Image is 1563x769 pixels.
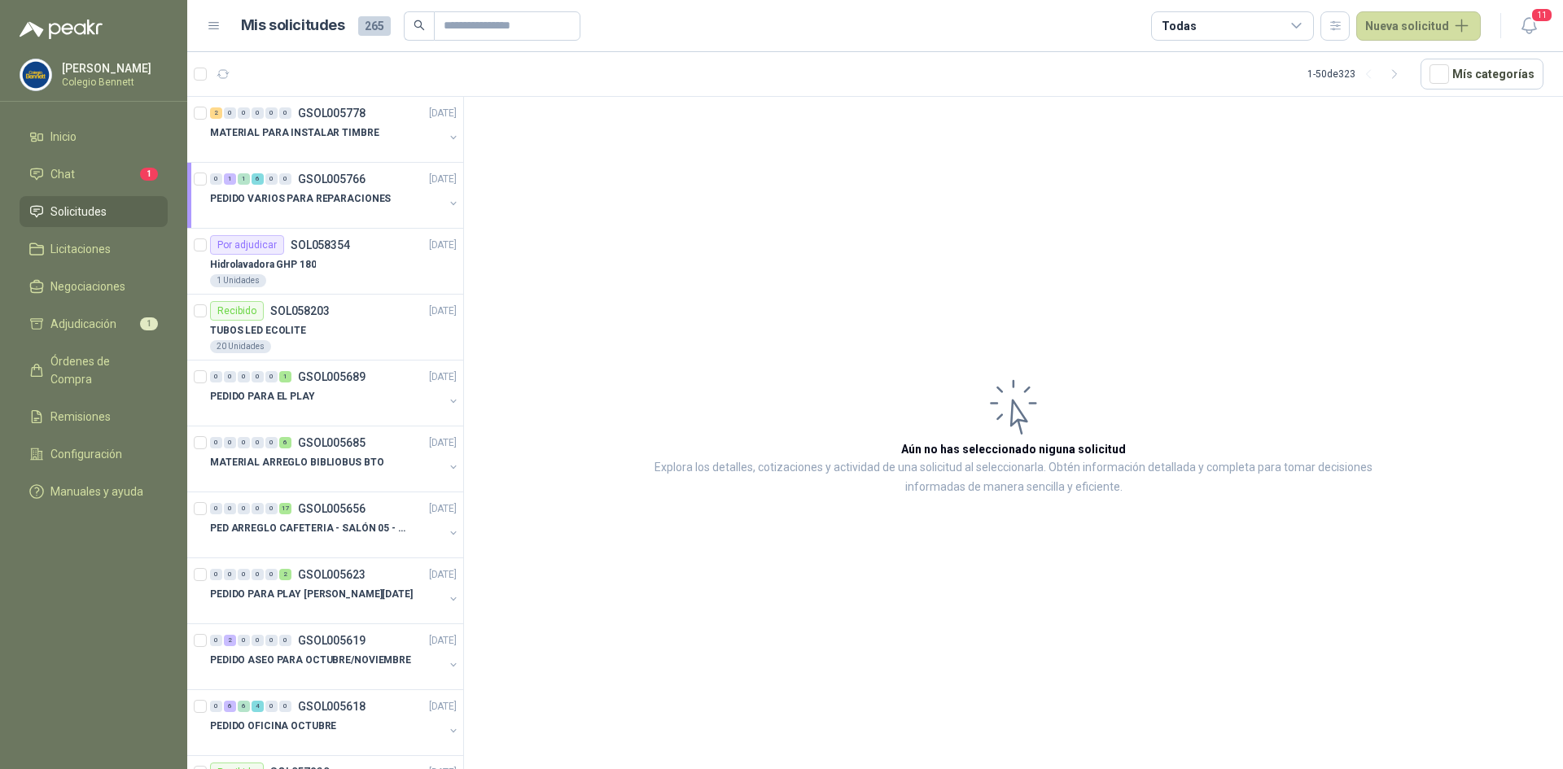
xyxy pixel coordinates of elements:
[298,107,366,119] p: GSOL005778
[238,635,250,646] div: 0
[238,569,250,580] div: 0
[20,196,168,227] a: Solicitudes
[20,121,168,152] a: Inicio
[279,371,291,382] div: 1
[50,352,152,388] span: Órdenes de Compra
[210,653,411,668] p: PEDIDO ASEO PARA OCTUBRE/NOVIEMBRE
[50,483,143,500] span: Manuales y ayuda
[50,165,75,183] span: Chat
[210,274,266,287] div: 1 Unidades
[252,569,264,580] div: 0
[210,169,460,221] a: 0 1 1 6 0 0 GSOL005766[DATE] PEDIDO VARIOS PARA REPARACIONES
[279,635,291,646] div: 0
[20,439,168,470] a: Configuración
[187,229,463,295] a: Por adjudicarSOL058354[DATE] Hidrolavadora GHP 1801 Unidades
[279,173,291,185] div: 0
[210,503,222,514] div: 0
[210,521,413,536] p: PED ARREGLO CAFETERIA - SALÓN 05 - MATERIAL CARP.
[291,239,350,251] p: SOL058354
[265,701,278,712] div: 0
[252,107,264,119] div: 0
[429,435,457,451] p: [DATE]
[238,173,250,185] div: 1
[210,455,383,470] p: MATERIAL ARREGLO BIBLIOBUS BTO
[429,369,457,385] p: [DATE]
[252,173,264,185] div: 6
[279,569,291,580] div: 2
[210,697,460,749] a: 0 6 6 4 0 0 GSOL005618[DATE] PEDIDO OFICINA OCTUBRE
[210,235,284,255] div: Por adjudicar
[265,437,278,448] div: 0
[20,159,168,190] a: Chat1
[210,191,391,207] p: PEDIDO VARIOS PARA REPARACIONES
[20,271,168,302] a: Negociaciones
[298,701,366,712] p: GSOL005618
[224,701,236,712] div: 6
[429,238,457,253] p: [DATE]
[270,305,330,317] p: SOL058203
[50,445,122,463] span: Configuración
[1421,59,1543,90] button: Mís categorías
[210,340,271,353] div: 20 Unidades
[210,257,316,273] p: Hidrolavadora GHP 180
[265,569,278,580] div: 0
[265,371,278,382] div: 0
[50,277,125,295] span: Negociaciones
[279,437,291,448] div: 6
[414,20,425,31] span: search
[238,371,250,382] div: 0
[50,315,116,333] span: Adjudicación
[210,371,222,382] div: 0
[20,476,168,507] a: Manuales y ayuda
[210,367,460,419] a: 0 0 0 0 0 1 GSOL005689[DATE] PEDIDO PARA EL PLAY
[265,503,278,514] div: 0
[252,371,264,382] div: 0
[20,308,168,339] a: Adjudicación1
[210,569,222,580] div: 0
[210,635,222,646] div: 0
[429,172,457,187] p: [DATE]
[252,635,264,646] div: 0
[140,168,158,181] span: 1
[252,503,264,514] div: 0
[358,16,391,36] span: 265
[1356,11,1481,41] button: Nueva solicitud
[429,501,457,517] p: [DATE]
[210,323,306,339] p: TUBOS LED ECOLITE
[224,371,236,382] div: 0
[238,437,250,448] div: 0
[20,59,51,90] img: Company Logo
[210,107,222,119] div: 2
[50,408,111,426] span: Remisiones
[224,635,236,646] div: 2
[187,295,463,360] a: RecibidoSOL058203[DATE] TUBOS LED ECOLITE20 Unidades
[265,635,278,646] div: 0
[265,173,278,185] div: 0
[210,437,222,448] div: 0
[210,701,222,712] div: 0
[298,437,366,448] p: GSOL005685
[210,103,460,155] a: 2 0 0 0 0 0 GSOL005778[DATE] MATERIAL PARA INSTALAR TIMBRE
[279,701,291,712] div: 0
[20,20,103,39] img: Logo peakr
[20,234,168,264] a: Licitaciones
[210,587,413,602] p: PEDIDO PARA PLAY [PERSON_NAME][DATE]
[224,107,236,119] div: 0
[210,719,336,734] p: PEDIDO OFICINA OCTUBRE
[210,631,460,683] a: 0 2 0 0 0 0 GSOL005619[DATE] PEDIDO ASEO PARA OCTUBRE/NOVIEMBRE
[210,125,379,141] p: MATERIAL PARA INSTALAR TIMBRE
[252,437,264,448] div: 0
[210,301,264,321] div: Recibido
[279,107,291,119] div: 0
[210,499,460,551] a: 0 0 0 0 0 17 GSOL005656[DATE] PED ARREGLO CAFETERIA - SALÓN 05 - MATERIAL CARP.
[298,503,366,514] p: GSOL005656
[62,77,164,87] p: Colegio Bennett
[50,240,111,258] span: Licitaciones
[298,371,366,382] p: GSOL005689
[1162,17,1196,35] div: Todas
[252,701,264,712] div: 4
[265,107,278,119] div: 0
[429,106,457,121] p: [DATE]
[901,440,1126,458] h3: Aún no has seleccionado niguna solicitud
[50,203,107,221] span: Solicitudes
